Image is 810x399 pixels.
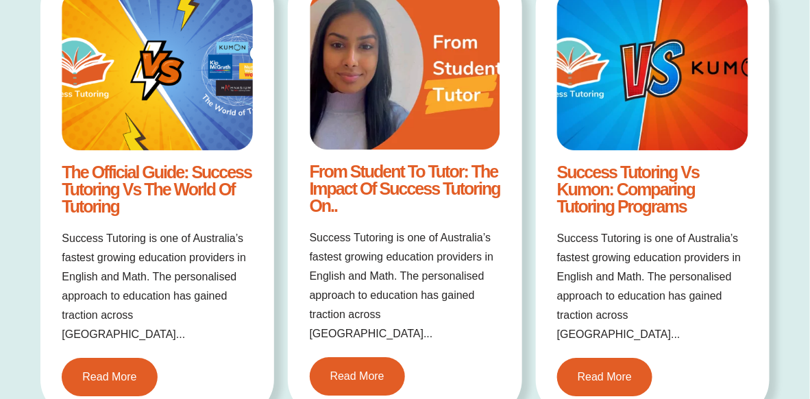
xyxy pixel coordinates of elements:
a: Success Tutoring vs Kumon: Comparing Tutoring Programs [557,162,699,216]
iframe: Chat Widget [741,333,810,399]
span: Read More [330,371,384,382]
a: The Official Guide: Success Tutoring vs The World of Tutoring [62,162,251,216]
p: Success Tutoring is one of Australia’s fastest growing education providers in English and Math. T... [62,229,253,344]
span: Read More [578,372,632,383]
a: Read More [62,358,157,396]
p: Success Tutoring is one of Australia’s fastest growing education providers in English and Math. T... [557,229,748,344]
a: Read More [310,357,405,396]
a: From Student to Tutor: The Impact of Success Tutoring on.. [310,162,500,215]
span: Read More [82,372,136,383]
a: Read More [557,358,652,396]
p: Success Tutoring is one of Australia’s fastest growing education providers in English and Math. T... [310,228,501,343]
